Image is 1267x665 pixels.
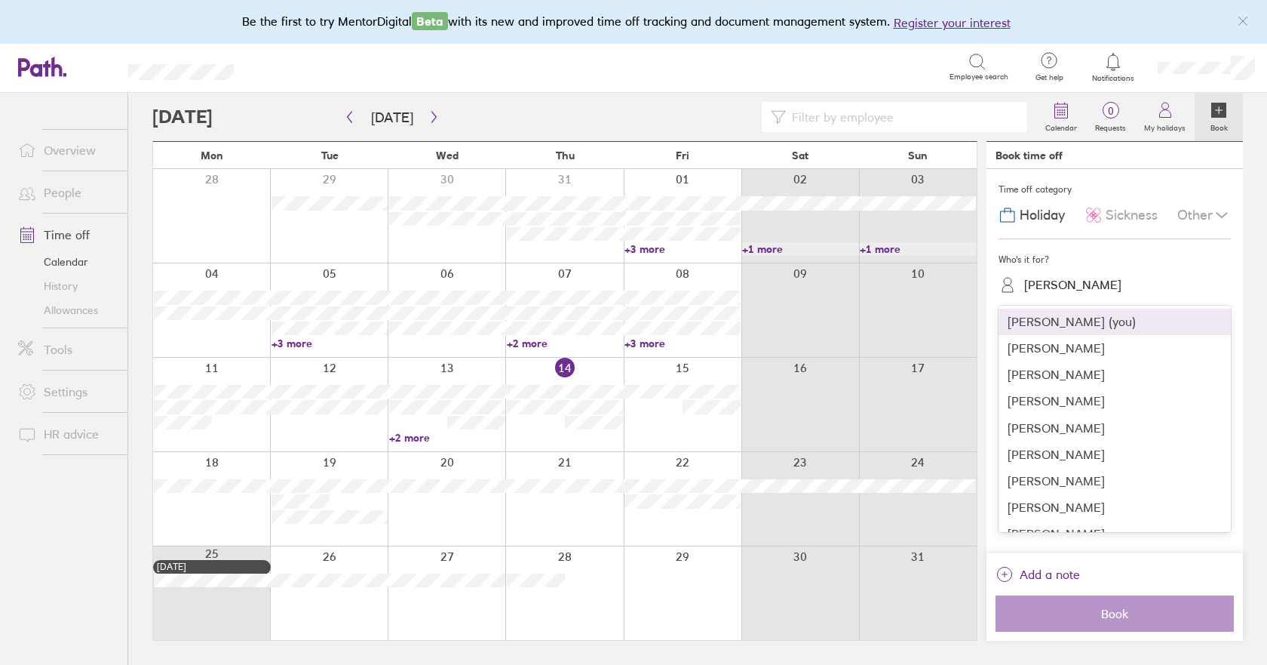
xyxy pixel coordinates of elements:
div: Who's it for? [999,248,1231,271]
div: [PERSON_NAME] [999,442,1231,468]
span: Add a note [1020,562,1080,586]
div: Be the first to try MentorDigital with its new and improved time off tracking and document manage... [242,12,1026,32]
div: Search [275,60,313,73]
label: Requests [1086,119,1135,133]
label: My holidays [1135,119,1195,133]
span: Thu [556,149,575,162]
div: [PERSON_NAME] [999,468,1231,494]
a: History [6,274,127,298]
span: Get help [1025,73,1074,82]
a: +1 more [860,242,976,256]
label: Book [1201,119,1237,133]
button: Book [995,596,1234,632]
a: Book [1195,93,1243,141]
div: [PERSON_NAME] [999,388,1231,414]
span: Notifications [1089,74,1138,83]
span: Employee search [949,72,1008,82]
div: [PERSON_NAME] [999,494,1231,521]
span: Book [1006,607,1223,620]
div: [DATE] [157,562,267,572]
a: HR advice [6,419,127,449]
a: +2 more [507,337,623,350]
span: Sun [908,149,928,162]
span: Mon [201,149,223,162]
a: Overview [6,135,127,165]
input: Filter by employee [786,103,1018,131]
div: Time off category [999,178,1231,201]
span: Wed [436,149,459,162]
span: Beta [412,12,448,30]
div: [PERSON_NAME] [1024,278,1121,292]
a: +3 more [271,337,388,350]
a: +1 more [742,242,858,256]
a: +3 more [624,337,741,350]
span: Sat [792,149,808,162]
a: Calendar [6,250,127,274]
a: +2 more [389,431,505,445]
div: [PERSON_NAME] [999,362,1231,388]
button: Add a note [995,562,1080,586]
div: Other [1177,201,1231,229]
div: [PERSON_NAME] (you) [999,309,1231,335]
a: Tools [6,334,127,365]
div: [PERSON_NAME] [999,415,1231,442]
a: Notifications [1089,51,1138,83]
button: [DATE] [359,105,425,130]
a: Time off [6,220,127,250]
a: Calendar [1036,93,1086,141]
span: Sickness [1106,208,1158,223]
span: Tue [321,149,339,162]
a: +3 more [624,242,741,256]
span: Fri [676,149,689,162]
a: My holidays [1135,93,1195,141]
div: Book time off [995,149,1063,162]
div: [PERSON_NAME] [999,335,1231,362]
label: Calendar [1036,119,1086,133]
span: 0 [1086,105,1135,117]
div: [PERSON_NAME] [999,521,1231,547]
a: Allowances [6,298,127,322]
a: 0Requests [1086,93,1135,141]
button: Register your interest [894,14,1011,32]
a: People [6,177,127,208]
span: Holiday [1020,208,1065,223]
a: Settings [6,377,127,407]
